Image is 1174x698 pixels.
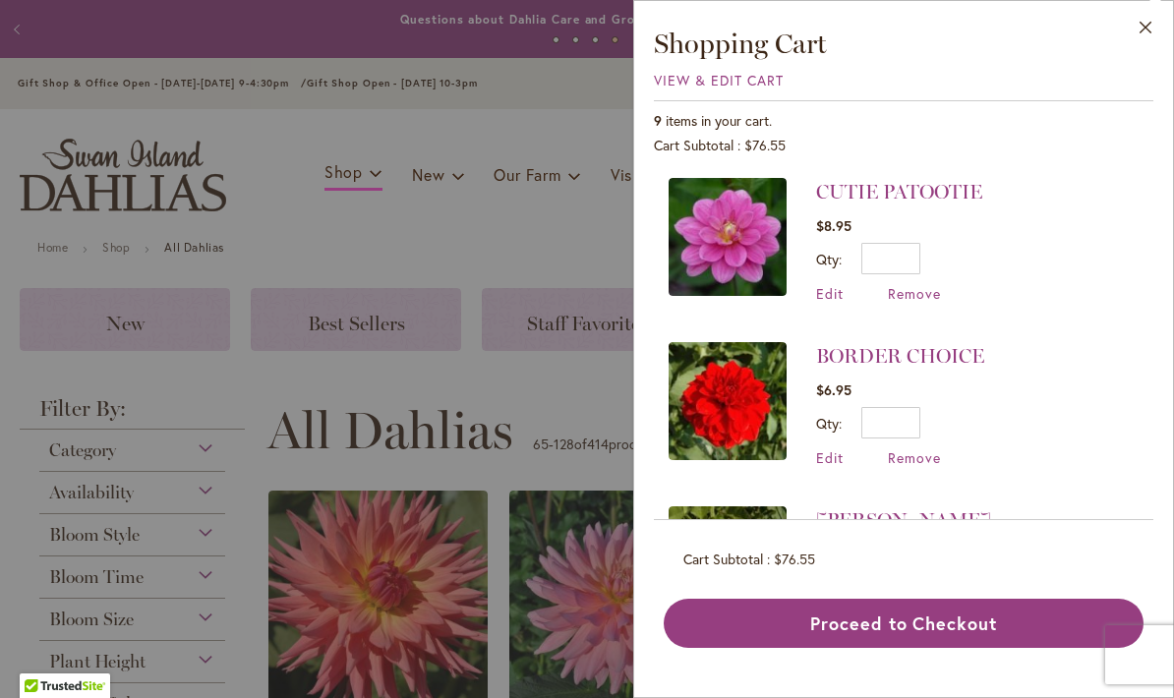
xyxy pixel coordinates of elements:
a: Remove [888,284,941,303]
a: View & Edit Cart [654,71,784,89]
span: Shopping Cart [654,27,827,60]
a: Edit [816,448,844,467]
span: $76.55 [774,550,815,568]
span: New [412,164,444,185]
a: Edit [816,284,844,303]
label: Qty [816,250,842,268]
img: BETTY ANNE [669,506,787,624]
a: CUTIE PATOOTIE [669,178,787,303]
a: [PERSON_NAME] [PERSON_NAME] [816,508,991,559]
span: 9 [654,111,662,130]
span: Remove [888,448,941,467]
span: Shop [324,161,363,182]
span: Visit Us [611,164,668,185]
a: CUTIE PATOOTIE [816,180,982,204]
span: Cart Subtotal [654,136,734,154]
label: Qty [816,414,842,433]
span: $76.55 [744,136,786,154]
span: items in your cart. [666,111,772,130]
span: $6.95 [816,380,851,399]
a: BORDER CHOICE [816,344,984,368]
a: BORDER CHOICE [669,342,787,467]
span: Our Farm [494,164,560,185]
span: $8.95 [816,216,851,235]
img: BORDER CHOICE [669,342,787,460]
img: CUTIE PATOOTIE [669,178,787,296]
a: BETTY ANNE [669,506,787,659]
button: Proceed to Checkout [664,599,1144,648]
iframe: Launch Accessibility Center [15,628,70,683]
span: Cart Subtotal [683,550,763,568]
